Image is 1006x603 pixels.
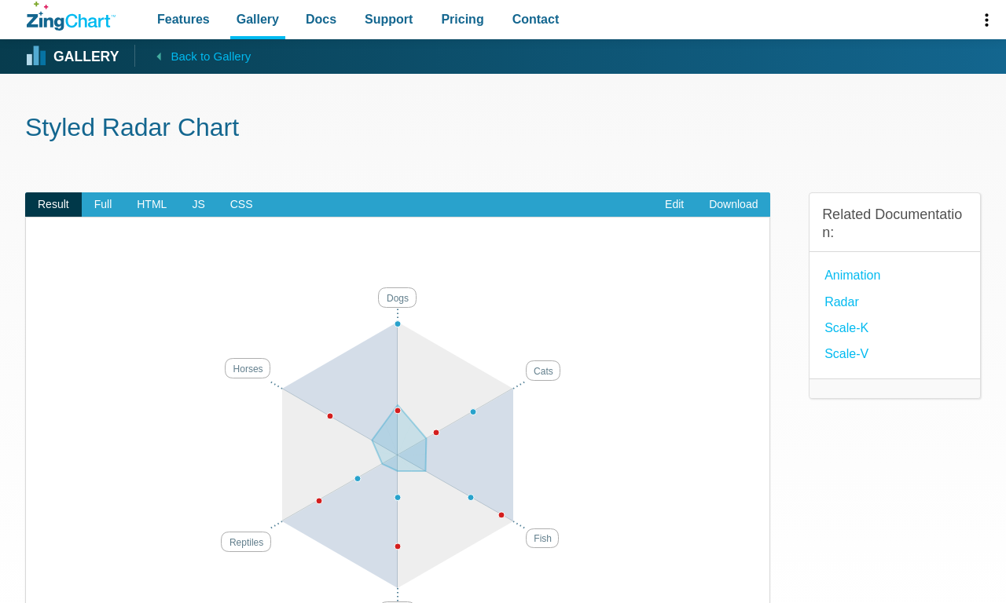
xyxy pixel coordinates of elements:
a: Edit [652,192,696,217]
a: ZingChart Logo. Click to return to the homepage [27,2,116,31]
a: Back to Gallery [134,45,251,67]
h3: Related Documentation: [822,206,967,243]
span: HTML [124,192,179,217]
h1: Styled Radar Chart [25,111,981,147]
span: Contact [512,9,560,30]
a: Download [696,192,770,217]
span: Support [365,9,413,30]
span: Docs [306,9,336,30]
a: Scale-V [824,343,868,364]
a: Scale-K [824,317,868,338]
span: Full [82,192,125,217]
span: Pricing [441,9,483,30]
span: CSS [218,192,266,217]
a: Radar [824,291,859,312]
strong: Gallery [53,50,119,64]
a: Gallery [27,45,119,68]
span: Gallery [237,9,279,30]
span: Features [157,9,210,30]
span: JS [179,192,217,217]
a: Animation [824,265,880,286]
span: Back to Gallery [171,46,251,67]
span: Result [25,192,82,217]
